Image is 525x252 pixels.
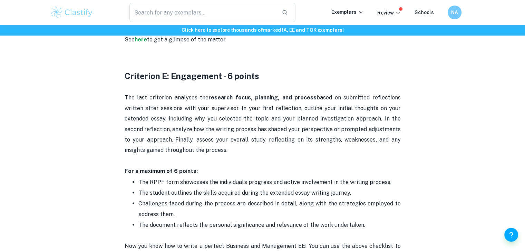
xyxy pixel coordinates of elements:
a: here [135,36,147,43]
p: Review [377,9,401,17]
button: NA [448,6,461,19]
strong: Criterion E: Engagement - 6 points [125,71,259,81]
strong: research focus, planning, and process [208,94,317,101]
p: The document reflects the personal significance and relevance of the work undertaken. [138,220,401,230]
img: Clastify logo [50,6,94,19]
strong: For a maximum of 6 points: [125,168,198,174]
p: See to get a glimpse of the matter. [125,35,401,45]
p: The student outlines the skills acquired during the extended essay writing journey. [138,188,401,198]
a: Schools [415,10,434,15]
h6: Click here to explore thousands of marked IA, EE and TOK exemplars ! [1,26,524,34]
p: The last criterion analyses the based on submitted reflections written after sessions with your s... [125,93,401,176]
input: Search for any exemplars... [129,3,276,22]
button: Help and Feedback [504,228,518,242]
p: Exemplars [331,8,363,16]
h6: NA [450,9,458,16]
p: Challenges faced during the process are described in detail, along with the strategies employed t... [138,198,401,220]
p: The RPPF form showcases the individual's progress and active involvement in the writing process. [138,177,401,187]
